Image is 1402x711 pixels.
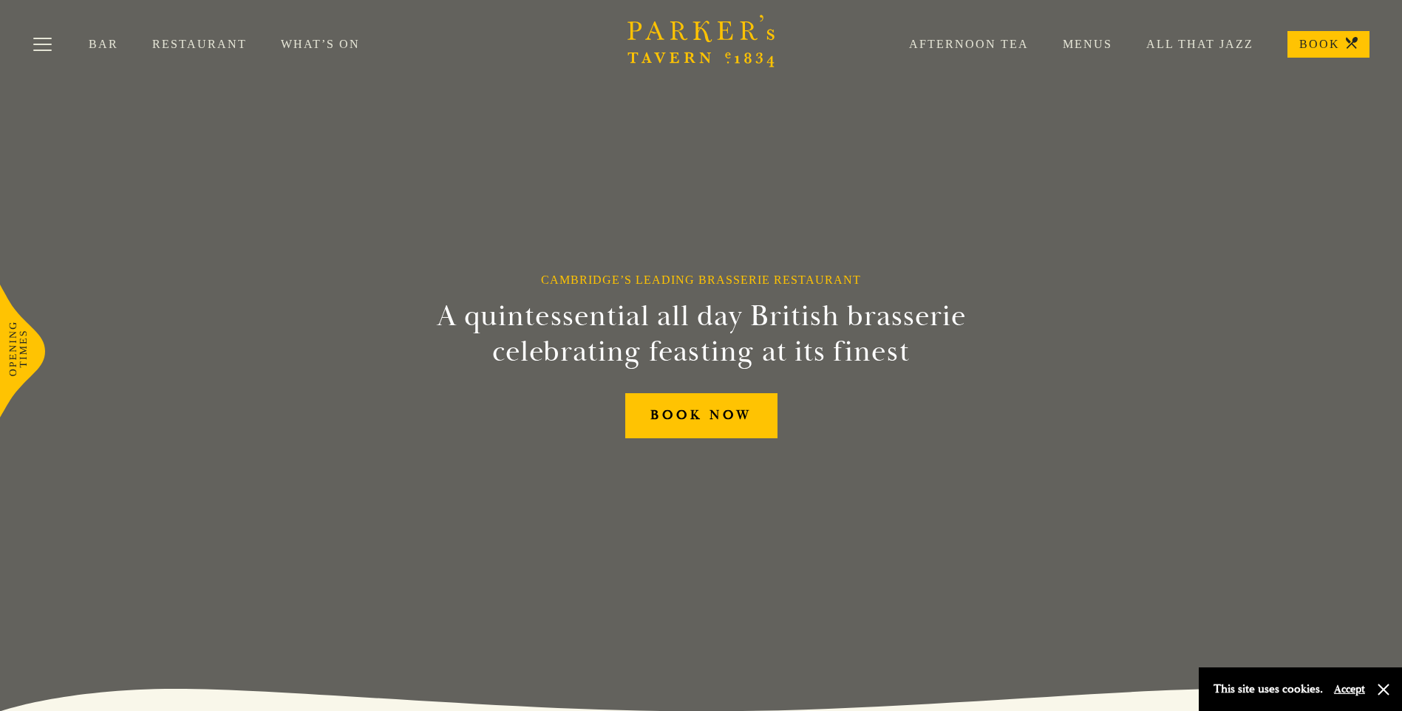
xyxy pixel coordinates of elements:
p: This site uses cookies. [1214,678,1323,700]
h1: Cambridge’s Leading Brasserie Restaurant [541,273,861,287]
button: Close and accept [1376,682,1391,697]
h2: A quintessential all day British brasserie celebrating feasting at its finest [364,299,1038,370]
button: Accept [1334,682,1365,696]
a: BOOK NOW [625,393,777,438]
